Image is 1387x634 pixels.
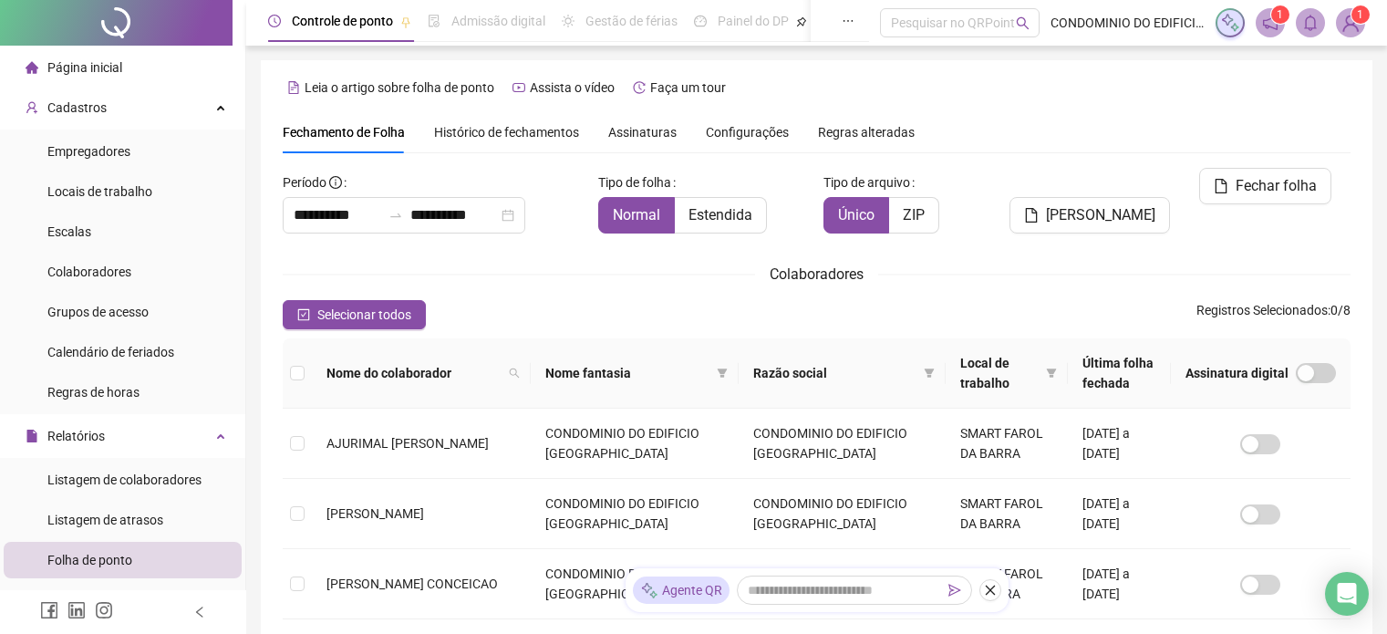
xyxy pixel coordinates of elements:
span: Listagem de atrasos [47,513,163,527]
span: Nome fantasia [545,363,709,383]
span: swap-right [388,208,403,223]
span: facebook [40,601,58,619]
span: [PERSON_NAME] [326,506,424,521]
span: sun [562,15,574,27]
span: file [1024,208,1039,223]
span: file [26,430,38,442]
span: search [509,368,520,379]
span: filter [920,359,938,387]
span: ellipsis [842,15,854,27]
td: CONDOMINIO DO EDIFICIO [GEOGRAPHIC_DATA] [739,549,947,619]
span: filter [924,368,935,379]
span: Tipo de folha [598,172,671,192]
span: youtube [512,81,525,94]
span: Leia o artigo sobre folha de ponto [305,80,494,95]
span: Admissão digital [451,14,545,28]
span: : 0 / 8 [1196,300,1351,329]
span: to [388,208,403,223]
span: Período [283,175,326,190]
span: filter [717,368,728,379]
span: [PERSON_NAME] [1046,204,1155,226]
span: Único [838,206,875,223]
span: ZIP [903,206,925,223]
td: CONDOMINIO DO EDIFICIO [GEOGRAPHIC_DATA] [531,409,739,479]
span: Assinatura digital [1185,363,1289,383]
span: Cadastros [47,100,107,115]
span: Assinaturas [608,126,677,139]
span: Selecionar todos [317,305,411,325]
span: Configurações [706,126,789,139]
span: linkedin [67,601,86,619]
span: Folha de ponto [47,553,132,567]
span: Histórico de fechamentos [434,125,579,140]
span: pushpin [400,16,411,27]
span: Colaboradores [47,265,131,279]
span: left [193,606,206,618]
img: 85015 [1337,9,1364,36]
span: 1 [1277,8,1283,21]
span: Página inicial [47,60,122,75]
span: Fechar folha [1236,175,1317,197]
div: Agente QR [633,577,730,604]
sup: 1 [1271,5,1289,24]
img: sparkle-icon.fc2bf0ac1784a2077858766a79e2daf3.svg [640,581,658,600]
span: file-done [428,15,440,27]
td: CONDOMINIO DO EDIFICIO [GEOGRAPHIC_DATA] [531,549,739,619]
button: Fechar folha [1199,168,1331,204]
span: Controle de ponto [292,14,393,28]
span: AJURIMAL [PERSON_NAME] [326,436,489,451]
span: Colaboradores [770,265,864,283]
span: close [984,584,997,597]
div: Open Intercom Messenger [1325,572,1369,616]
span: Normal [613,206,660,223]
span: Escalas [47,224,91,239]
span: CONDOMINIO DO EDIFICIO [GEOGRAPHIC_DATA] [1051,13,1204,33]
span: Listagem de colaboradores [47,473,202,487]
span: Gestão de férias [585,14,678,28]
span: Razão social [753,363,917,383]
span: Local de trabalho [960,353,1039,393]
span: Painel do DP [718,14,789,28]
span: check-square [297,308,310,321]
span: notification [1262,15,1278,31]
span: instagram [95,601,113,619]
span: filter [713,359,731,387]
span: info-circle [329,176,342,189]
span: Empregadores [47,144,130,159]
span: dashboard [694,15,707,27]
td: [DATE] a [DATE] [1068,549,1171,619]
td: SMART FAROL DA BARRA [946,409,1068,479]
button: [PERSON_NAME] [1009,197,1170,234]
span: search [505,359,523,387]
span: send [948,584,961,597]
span: filter [1042,349,1061,397]
td: [DATE] a [DATE] [1068,479,1171,549]
span: [PERSON_NAME] CONCEICAO [326,577,498,591]
span: file-text [287,81,300,94]
span: Regras de horas [47,385,140,400]
span: bell [1302,15,1319,31]
span: Assista o vídeo [530,80,615,95]
td: SMART FAROL DA BARRA [946,549,1068,619]
span: Relatórios [47,429,105,443]
span: home [26,61,38,74]
button: Selecionar todos [283,300,426,329]
sup: Atualize o seu contato no menu Meus Dados [1351,5,1370,24]
span: file [1214,179,1228,193]
span: history [633,81,646,94]
img: sparkle-icon.fc2bf0ac1784a2077858766a79e2daf3.svg [1220,13,1240,33]
span: search [1016,16,1030,30]
span: 1 [1357,8,1363,21]
td: CONDOMINIO DO EDIFICIO [GEOGRAPHIC_DATA] [739,409,947,479]
td: CONDOMINIO DO EDIFICIO [GEOGRAPHIC_DATA] [531,479,739,549]
span: clock-circle [268,15,281,27]
span: Calendário de feriados [47,345,174,359]
td: CONDOMINIO DO EDIFICIO [GEOGRAPHIC_DATA] [739,479,947,549]
span: Faça um tour [650,80,726,95]
span: filter [1046,368,1057,379]
td: SMART FAROL DA BARRA [946,479,1068,549]
span: pushpin [796,16,807,27]
span: Locais de trabalho [47,184,152,199]
span: Grupos de acesso [47,305,149,319]
span: Fechamento de Folha [283,125,405,140]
